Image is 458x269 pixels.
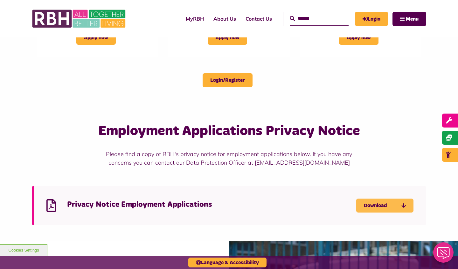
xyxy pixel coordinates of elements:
a: About Us [209,10,241,27]
a: MyRBH [355,12,388,26]
a: Login/Register [203,73,253,87]
a: Download [356,199,413,213]
span: Menu [406,16,419,22]
button: Navigation [392,12,426,26]
h4: Privacy Notice Employment Applications [67,200,356,210]
iframe: Netcall Web Assistant for live chat [429,240,458,269]
p: Please find a copy of RBH's privacy notice for employment applications below. If you have any con... [98,150,361,167]
a: Apply now [76,31,116,45]
a: MyRBH [181,10,209,27]
button: Language & Accessibility [188,258,267,267]
a: Contact Us [241,10,277,27]
img: RBH [32,6,127,31]
h3: Employment Applications Privacy Notice [98,122,361,140]
a: Apply now [339,31,378,45]
a: Apply now [208,31,247,45]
